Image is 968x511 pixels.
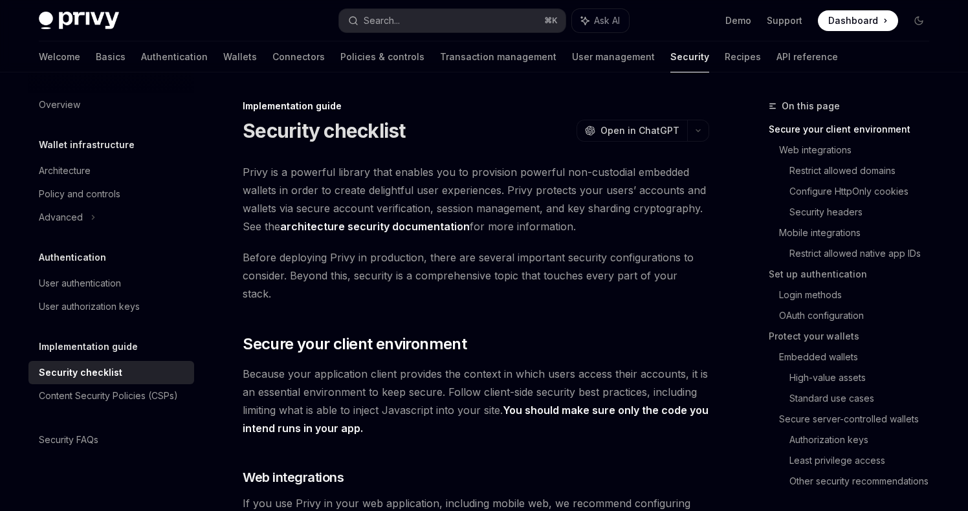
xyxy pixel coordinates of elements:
a: User authentication [28,272,194,295]
h5: Wallet infrastructure [39,137,135,153]
a: Web integrations [779,140,940,160]
button: Open in ChatGPT [577,120,687,142]
a: Support [767,14,802,27]
div: Architecture [39,163,91,179]
a: Security headers [789,202,940,223]
a: Policies & controls [340,41,424,72]
span: Before deploying Privy in production, there are several important security configurations to cons... [243,248,709,303]
a: Architecture [28,159,194,182]
div: Overview [39,97,80,113]
a: Basics [96,41,126,72]
button: Search...⌘K [339,9,566,32]
span: Secure your client environment [243,334,467,354]
a: Set up authentication [769,264,940,285]
a: Overview [28,93,194,116]
a: Other security recommendations [789,471,940,492]
a: Security checklist [28,361,194,384]
a: Standard use cases [789,388,940,409]
div: Content Security Policies (CSPs) [39,388,178,404]
div: User authorization keys [39,299,140,314]
span: Open in ChatGPT [600,124,679,137]
div: Policy and controls [39,186,120,202]
a: Authentication [141,41,208,72]
a: API reference [776,41,838,72]
a: Connectors [272,41,325,72]
a: Secure your client environment [769,119,940,140]
span: Web integrations [243,468,344,486]
button: Ask AI [572,9,629,32]
span: ⌘ K [544,16,558,26]
a: Content Security Policies (CSPs) [28,384,194,408]
a: Login methods [779,285,940,305]
span: Because your application client provides the context in which users access their accounts, it is ... [243,365,709,437]
span: Ask AI [594,14,620,27]
button: Toggle dark mode [908,10,929,31]
div: Security checklist [39,365,122,380]
a: architecture security documentation [280,220,470,234]
a: Recipes [725,41,761,72]
a: Restrict allowed domains [789,160,940,181]
a: Transaction management [440,41,556,72]
a: Welcome [39,41,80,72]
div: User authentication [39,276,121,291]
a: OAuth configuration [779,305,940,326]
div: Search... [364,13,400,28]
img: dark logo [39,12,119,30]
div: Advanced [39,210,83,225]
a: Security [670,41,709,72]
a: Secure server-controlled wallets [779,409,940,429]
span: Dashboard [828,14,878,27]
a: Authorization keys [789,429,940,450]
a: Dashboard [818,10,898,31]
a: Configure HttpOnly cookies [789,181,940,202]
div: Security FAQs [39,432,98,448]
a: High-value assets [789,367,940,388]
a: Protect your wallets [769,326,940,347]
h5: Implementation guide [39,339,138,354]
a: Wallets [223,41,257,72]
a: User authorization keys [28,295,194,318]
a: Demo [725,14,751,27]
a: Mobile integrations [779,223,940,243]
div: Implementation guide [243,100,709,113]
span: On this page [782,98,840,114]
a: Policy and controls [28,182,194,206]
span: Privy is a powerful library that enables you to provision powerful non-custodial embedded wallets... [243,163,709,235]
a: Least privilege access [789,450,940,471]
a: Security FAQs [28,428,194,451]
a: User management [572,41,655,72]
a: Embedded wallets [779,347,940,367]
h5: Authentication [39,250,106,265]
h1: Security checklist [243,119,406,142]
a: Restrict allowed native app IDs [789,243,940,264]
